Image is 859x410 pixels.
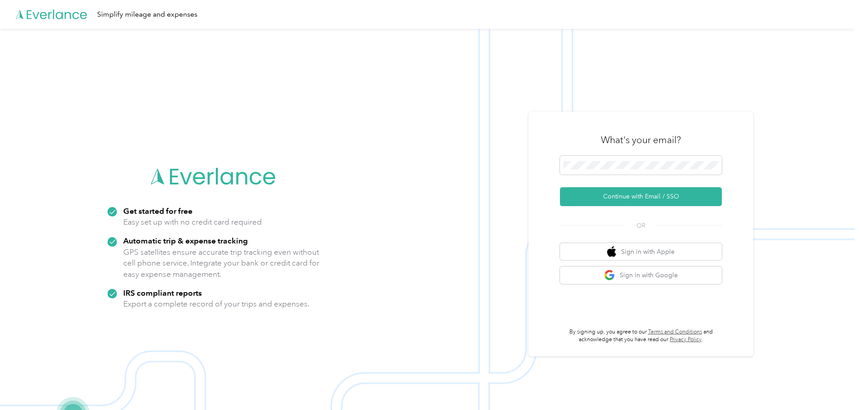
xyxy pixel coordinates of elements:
[123,247,320,280] p: GPS satellites ensure accurate trip tracking even without cell phone service. Integrate your bank...
[670,336,702,343] a: Privacy Policy
[560,243,722,261] button: apple logoSign in with Apple
[123,236,248,245] strong: Automatic trip & expense tracking
[560,187,722,206] button: Continue with Email / SSO
[97,9,197,20] div: Simplify mileage and expenses
[607,246,616,257] img: apple logo
[648,329,702,335] a: Terms and Conditions
[123,288,202,297] strong: IRS compliant reports
[625,221,657,230] span: OR
[560,266,722,284] button: google logoSign in with Google
[601,134,681,146] h3: What's your email?
[123,216,262,228] p: Easy set up with no credit card required
[123,206,192,216] strong: Get started for free
[123,298,309,310] p: Export a complete record of your trips and expenses.
[560,328,722,344] p: By signing up, you agree to our and acknowledge that you have read our .
[604,270,615,281] img: google logo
